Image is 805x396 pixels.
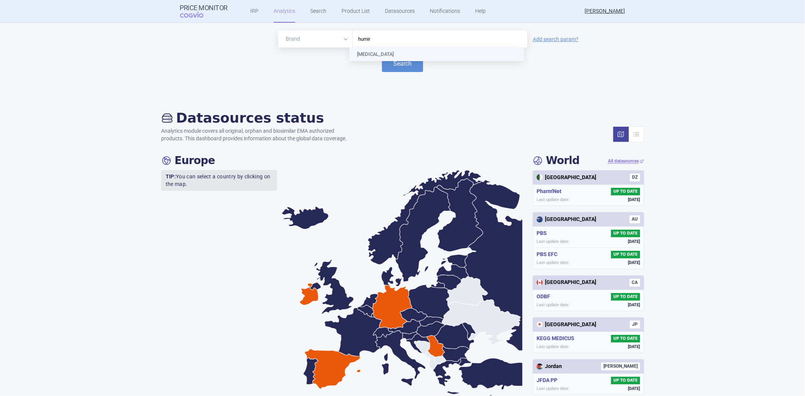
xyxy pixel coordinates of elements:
p: You can select a country by clicking on the map. [161,170,277,191]
span: UP TO DATE [611,251,640,258]
a: Add search param? [533,37,579,42]
span: UP TO DATE [611,293,640,301]
h5: KEGG MEDICUS [537,335,577,342]
h5: JFDA PP [537,377,560,384]
strong: TIP: [166,173,176,180]
span: Last update date: [537,302,570,308]
strong: Price Monitor [180,4,228,12]
div: [GEOGRAPHIC_DATA] [537,216,596,223]
span: UP TO DATE [611,188,640,195]
img: Algeria [537,174,543,180]
h5: PBS [537,230,550,237]
img: Jordan [537,364,543,370]
span: [DATE] [628,260,640,266]
div: Jordan [537,363,562,370]
span: UP TO DATE [611,230,640,237]
h4: Europe [161,154,215,167]
span: Last update date: [537,386,570,391]
a: All datasources [608,158,644,164]
div: [GEOGRAPHIC_DATA] [537,321,596,328]
span: DZ [630,173,640,181]
img: Japan [537,321,543,327]
span: Last update date: [537,260,570,266]
span: [DATE] [628,302,640,308]
span: JP [630,321,640,328]
h4: World [533,154,580,167]
button: Search [382,55,423,72]
h5: PBS EFC [537,251,560,258]
span: [DATE] [628,239,640,244]
span: Last update date: [537,197,570,203]
h5: ODBF [537,293,553,301]
span: Last update date: [537,344,570,350]
h2: Datasources status [161,110,354,126]
img: Canada [537,279,543,285]
p: Analytics module covers all original, orphan and biosimilar EMA authorized products. This dashboa... [161,127,354,142]
span: AU [630,215,640,223]
span: CA [630,279,640,287]
span: UP TO DATE [611,335,640,342]
span: [DATE] [628,386,640,391]
li: [MEDICAL_DATA] [349,48,524,61]
span: UP TO DATE [611,377,640,384]
a: Price MonitorCOGVIO [180,4,228,18]
span: [DATE] [628,344,640,350]
div: [GEOGRAPHIC_DATA] [537,174,596,181]
div: [GEOGRAPHIC_DATA] [537,279,596,286]
span: Last update date: [537,239,570,244]
h5: Pharm'Net [537,188,565,195]
span: [DATE] [628,197,640,203]
span: COGVIO [180,12,214,18]
span: [PERSON_NAME] [601,362,640,370]
img: Australia [537,216,543,223]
